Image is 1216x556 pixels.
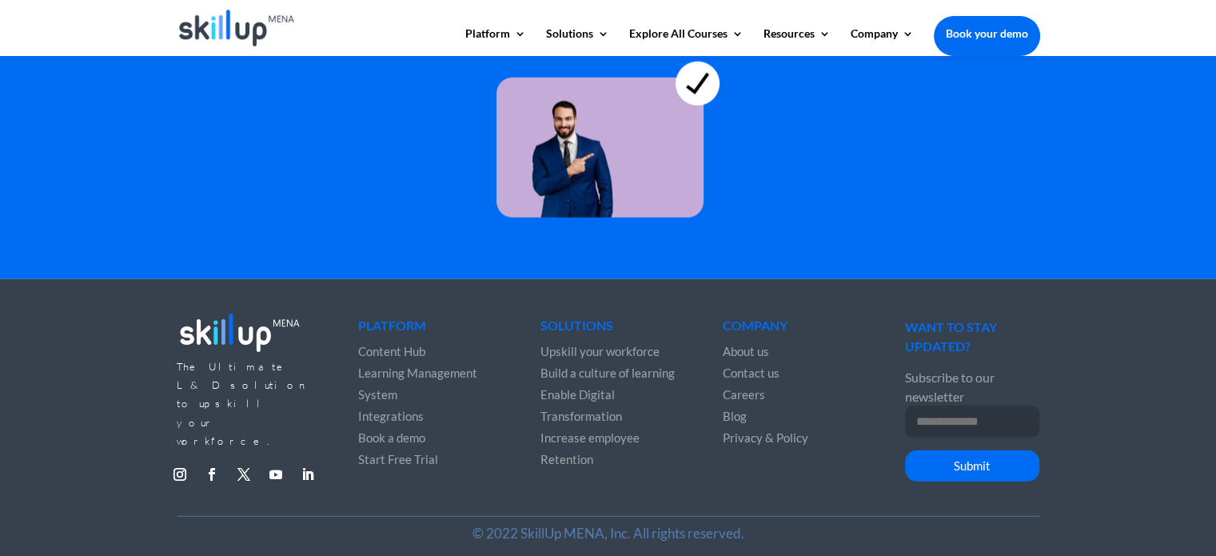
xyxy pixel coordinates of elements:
[723,409,747,423] a: Blog
[465,28,526,55] a: Platform
[358,366,477,402] a: Learning Management System
[540,430,640,466] a: Increase employee Retention
[540,387,622,423] a: Enable Digital Transformation
[496,30,720,218] img: learning for everyone 4 - skillup
[723,319,857,340] h4: Company
[905,450,1039,482] button: Submit
[905,368,1039,406] p: Subscribe to our newsletter
[177,308,303,355] img: footer_logo
[167,462,193,487] a: Follow on Instagram
[723,430,808,445] a: Privacy & Policy
[905,319,997,353] span: WANT TO STAY UPDATED?
[358,430,425,445] a: Book a demo
[540,319,675,340] h4: Solutions
[546,28,609,55] a: Solutions
[934,16,1040,51] a: Book your demo
[358,319,492,340] h4: Platform
[177,360,309,448] span: The Ultimate L&D solution to upskill your workforce.
[177,524,1040,542] p: © 2022 SkillUp MENA, Inc. All rights reserved.
[1136,479,1216,556] div: أداة الدردشة
[263,462,289,487] a: Follow on Youtube
[295,462,321,487] a: Follow on LinkedIn
[231,462,257,487] a: Follow on X
[629,28,744,55] a: Explore All Courses
[723,387,765,402] a: Careers
[199,462,225,487] a: Follow on Facebook
[358,452,438,466] a: Start Free Trial
[540,344,660,358] a: Upskill your workforce
[763,28,831,55] a: Resources
[540,366,675,380] a: Build a culture of learning
[723,344,769,358] a: About us
[358,409,424,423] a: Integrations
[1136,479,1216,556] iframe: Chat Widget
[179,10,295,46] img: Skillup Mena
[851,28,914,55] a: Company
[358,344,425,358] a: Content Hub
[723,366,779,380] a: Contact us
[954,458,991,473] span: Submit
